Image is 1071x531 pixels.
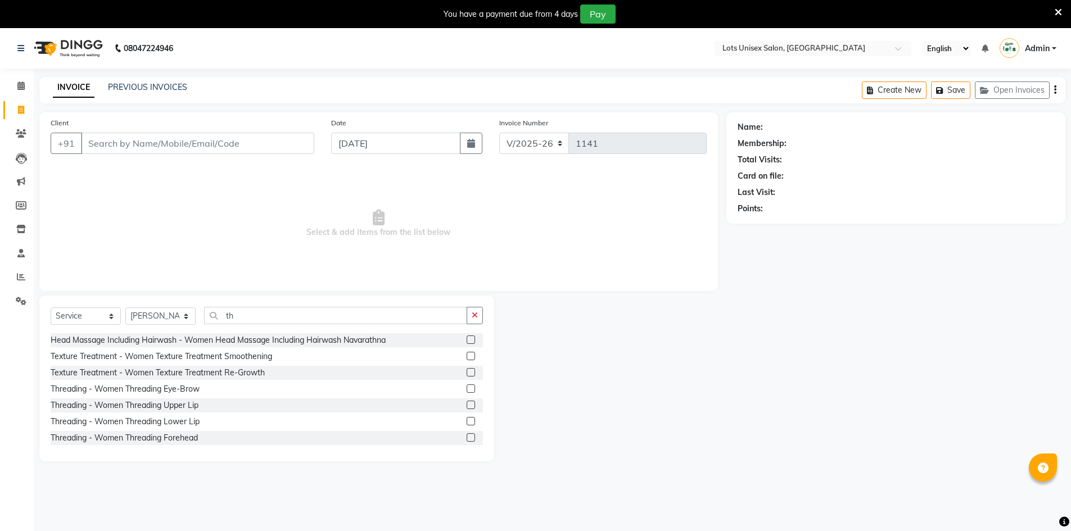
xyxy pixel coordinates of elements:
div: Head Massage Including Hairwash - Women Head Massage Including Hairwash Navarathna [51,334,386,346]
label: Client [51,118,69,128]
div: Points: [738,203,763,215]
label: Invoice Number [499,118,548,128]
span: Select & add items from the list below [51,167,707,280]
button: Pay [580,4,616,24]
div: Card on file: [738,170,784,182]
button: Open Invoices [975,81,1050,99]
button: Save [931,81,970,99]
div: Name: [738,121,763,133]
div: Total Visits: [738,154,782,166]
button: Create New [862,81,927,99]
img: logo [29,33,106,64]
b: 08047224946 [124,33,173,64]
input: Search or Scan [204,307,467,324]
div: You have a payment due from 4 days [444,8,578,20]
div: Threading - Women Threading Eye-Brow [51,383,200,395]
div: Threading - Women Threading Upper Lip [51,400,198,411]
a: INVOICE [53,78,94,98]
img: Admin [1000,38,1019,58]
input: Search by Name/Mobile/Email/Code [81,133,314,154]
div: Texture Treatment - Women Texture Treatment Smoothening [51,351,272,362]
div: Threading - Women Threading Lower Lip [51,416,200,428]
div: Membership: [738,138,787,149]
a: PREVIOUS INVOICES [108,82,187,92]
div: Last Visit: [738,187,775,198]
div: Threading - Women Threading Forehead [51,432,198,444]
span: Admin [1025,43,1050,55]
button: +91 [51,133,82,154]
label: Date [331,118,346,128]
div: Texture Treatment - Women Texture Treatment Re-Growth [51,367,265,379]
